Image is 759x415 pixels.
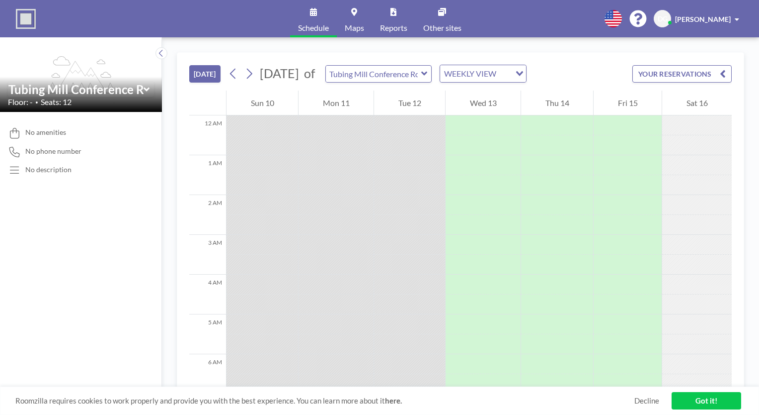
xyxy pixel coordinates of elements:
div: Sun 10 [227,91,298,115]
span: Floor: - [8,97,33,107]
div: Search for option [440,65,526,82]
span: Reports [380,24,407,32]
span: • [35,99,38,105]
input: Tubing Mill Conference Room [326,66,421,82]
div: Sat 16 [662,91,732,115]
div: 1 AM [189,155,226,195]
span: [PERSON_NAME] [675,15,731,23]
input: Tubing Mill Conference Room [8,82,144,97]
a: Decline [634,396,659,406]
span: Other sites [423,24,461,32]
div: 6 AM [189,354,226,394]
div: 3 AM [189,235,226,275]
button: YOUR RESERVATIONS [632,65,732,83]
div: Tue 12 [374,91,445,115]
img: organization-logo [16,9,36,29]
button: [DATE] [189,65,221,83]
span: No phone number [25,147,81,156]
span: Roomzilla requires cookies to work properly and provide you with the best experience. You can lea... [15,396,634,406]
input: Search for option [499,67,510,80]
a: Got it! [672,392,741,410]
span: DG [658,14,668,23]
div: Mon 11 [299,91,374,115]
span: of [304,66,315,81]
div: 5 AM [189,314,226,354]
span: No amenities [25,128,66,137]
div: 12 AM [189,115,226,155]
div: Fri 15 [594,91,662,115]
span: Maps [345,24,364,32]
div: Thu 14 [521,91,593,115]
span: Schedule [298,24,329,32]
span: [DATE] [260,66,299,81]
a: here. [385,396,402,405]
div: 4 AM [189,275,226,314]
div: No description [25,165,72,174]
div: Wed 13 [446,91,521,115]
div: 2 AM [189,195,226,235]
span: WEEKLY VIEW [442,67,498,80]
span: Seats: 12 [41,97,72,107]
